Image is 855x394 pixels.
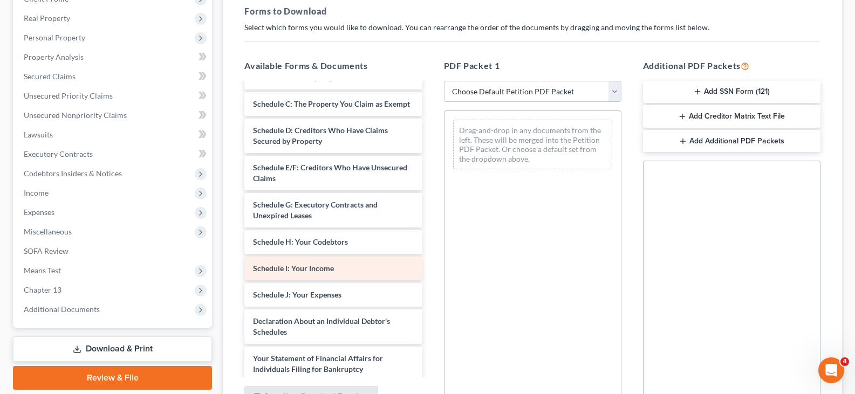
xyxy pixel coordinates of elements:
span: Your Statement of Financial Affairs for Individuals Filing for Bankruptcy [253,354,383,374]
a: Property Analysis [15,47,212,67]
h5: Available Forms & Documents [244,59,422,72]
button: Add Additional PDF Packets [643,130,820,153]
span: SOFA Review [24,246,69,255]
span: Schedule G: Executory Contracts and Unexpired Leases [253,200,378,220]
span: Expenses [24,208,54,217]
h5: Additional PDF Packets [643,59,820,72]
span: Means Test [24,266,61,275]
span: Unsecured Priority Claims [24,91,113,100]
span: Real Property [24,13,70,23]
span: Declaration About an Individual Debtor's Schedules [253,316,390,336]
span: Schedule D: Creditors Who Have Claims Secured by Property [253,126,388,146]
span: 4 [840,357,849,366]
span: Personal Property [24,33,85,42]
button: Add SSN Form (121) [643,81,820,103]
span: Codebtors Insiders & Notices [24,169,122,178]
a: Secured Claims [15,67,212,86]
span: Schedule C: The Property You Claim as Exempt [253,99,410,108]
div: Drag-and-drop in any documents from the left. These will be merged into the Petition PDF Packet. ... [453,120,612,169]
span: Additional Documents [24,305,100,314]
span: Schedule A/B: Property [253,73,332,82]
a: Unsecured Nonpriority Claims [15,106,212,125]
span: Schedule E/F: Creditors Who Have Unsecured Claims [253,163,407,183]
a: Download & Print [13,336,212,362]
a: Executory Contracts [15,144,212,164]
span: Schedule H: Your Codebtors [253,237,348,246]
span: Chapter 13 [24,285,61,294]
span: Property Analysis [24,52,84,61]
span: Executory Contracts [24,149,93,158]
iframe: Intercom live chat [818,357,844,383]
p: Select which forms you would like to download. You can rearrange the order of the documents by dr... [244,22,820,33]
button: Add Creditor Matrix Text File [643,105,820,128]
span: Unsecured Nonpriority Claims [24,110,127,120]
a: Lawsuits [15,125,212,144]
h5: Forms to Download [244,5,820,18]
span: Income [24,188,49,197]
a: Unsecured Priority Claims [15,86,212,106]
span: Schedule J: Your Expenses [253,290,341,299]
h5: PDF Packet 1 [444,59,621,72]
span: Lawsuits [24,130,53,139]
span: Schedule I: Your Income [253,264,334,273]
a: Review & File [13,366,212,390]
span: Miscellaneous [24,227,72,236]
a: SOFA Review [15,241,212,261]
span: Secured Claims [24,72,76,81]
